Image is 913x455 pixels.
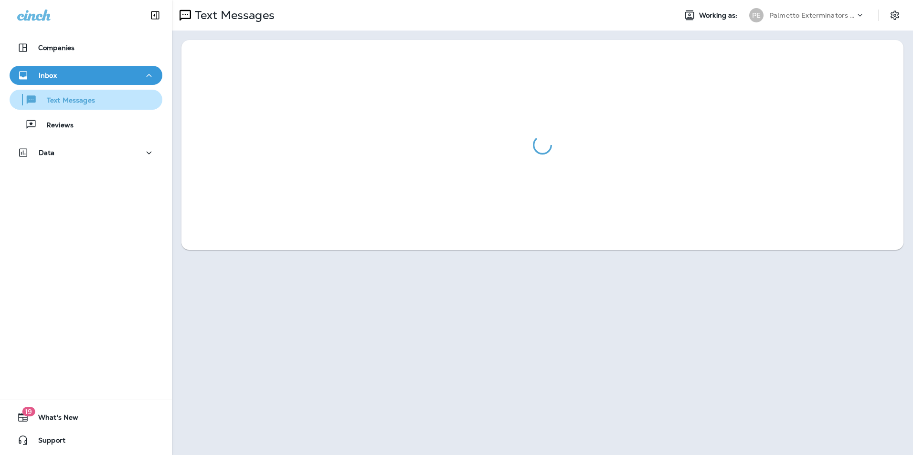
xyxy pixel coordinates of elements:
[29,414,78,425] span: What's New
[749,8,764,22] div: PE
[769,11,855,19] p: Palmetto Exterminators LLC
[39,149,55,156] p: Data
[10,143,162,162] button: Data
[699,11,740,20] span: Working as:
[38,44,74,52] p: Companies
[10,114,162,134] button: Reviews
[37,96,95,105] p: Text Messages
[29,436,65,448] span: Support
[10,66,162,85] button: Inbox
[22,407,35,416] span: 19
[10,38,162,57] button: Companies
[142,6,169,25] button: Collapse Sidebar
[886,7,903,24] button: Settings
[37,121,74,130] p: Reviews
[10,431,162,450] button: Support
[191,8,275,22] p: Text Messages
[10,90,162,110] button: Text Messages
[10,408,162,427] button: 19What's New
[39,72,57,79] p: Inbox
